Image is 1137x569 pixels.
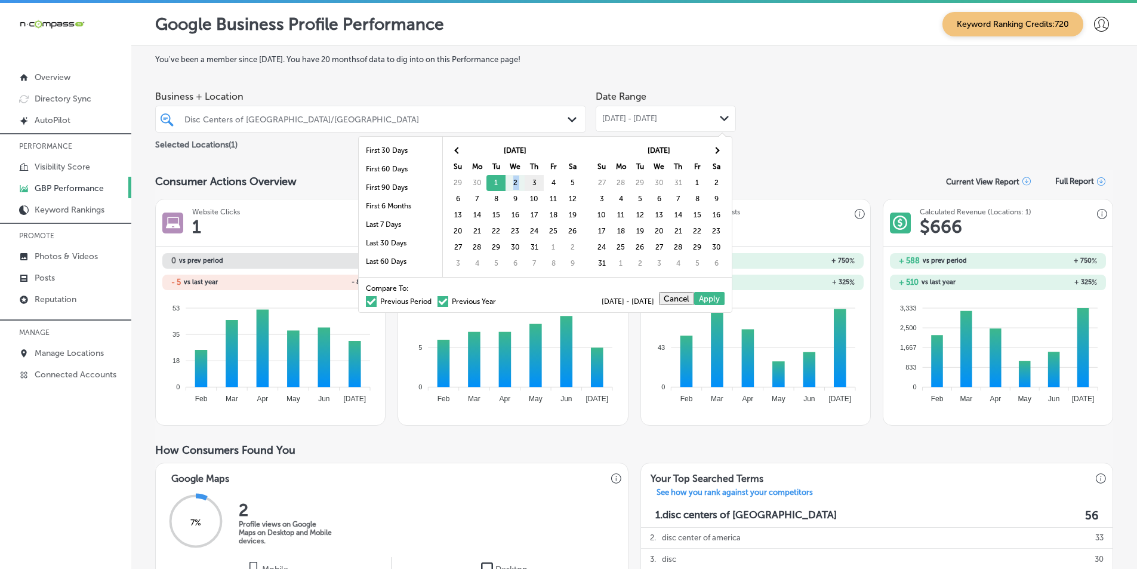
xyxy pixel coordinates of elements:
td: 28 [467,239,486,256]
td: 16 [506,207,525,223]
td: 27 [448,239,467,256]
td: 27 [592,175,611,191]
span: % [849,257,855,265]
tspan: Apr [257,395,269,403]
h2: 0 [270,257,369,265]
th: Fr [544,159,563,175]
td: 26 [563,223,582,239]
tspan: Feb [195,395,208,403]
td: 15 [688,207,707,223]
td: 1 [544,239,563,256]
tspan: May [1018,395,1031,403]
tspan: Apr [990,395,1001,403]
h1: $ 666 [920,216,962,238]
span: Business + Location [155,91,586,102]
td: 1 [688,175,707,191]
td: 25 [544,223,563,239]
tspan: Mar [960,395,973,403]
td: 2 [630,256,649,272]
tspan: Feb [931,395,944,403]
p: 1. disc centers of [GEOGRAPHIC_DATA] [655,509,837,522]
h2: + 750 [756,257,855,265]
li: First 60 Days [359,160,442,179]
tspan: 43 [658,344,665,351]
td: 2 [506,175,525,191]
td: 31 [592,256,611,272]
tspan: May [772,395,785,403]
td: 4 [544,175,563,191]
td: 17 [592,223,611,239]
th: Th [668,159,688,175]
tspan: 1,667 [900,344,917,351]
span: [DATE] - [DATE] [602,114,657,124]
span: Full Report [1055,177,1094,186]
h3: Website Clicks [192,208,240,216]
td: 20 [649,223,668,239]
label: Previous Year [437,298,496,305]
td: 24 [592,239,611,256]
td: 18 [611,223,630,239]
p: Manage Locations [35,348,104,358]
p: 33 [1095,527,1104,548]
td: 22 [688,223,707,239]
p: Selected Locations ( 1 ) [155,135,238,150]
p: Photos & Videos [35,251,98,262]
h2: + 750 [998,257,1097,265]
li: First 6 Months [359,197,442,216]
td: 1 [611,256,630,272]
tspan: Mar [469,395,481,403]
td: 19 [630,223,649,239]
p: disc center of america [662,527,741,548]
span: vs last year [922,279,956,285]
tspan: 0 [913,383,916,390]
li: Last 7 Days [359,216,442,234]
th: Su [592,159,611,175]
li: Last 60 Days [359,253,442,271]
td: 18 [544,207,563,223]
p: Current View Report [946,177,1019,186]
h2: 2 [239,500,334,520]
td: 19 [563,207,582,223]
td: 6 [707,256,726,272]
li: First 90 Days [359,179,442,197]
td: 21 [467,223,486,239]
tspan: [DATE] [586,395,609,403]
td: 7 [467,191,486,207]
td: 29 [688,239,707,256]
tspan: May [286,395,300,403]
p: Keyword Rankings [35,205,104,215]
td: 6 [448,191,467,207]
td: 9 [506,191,525,207]
span: Keyword Ranking Credits: 720 [942,12,1083,36]
tspan: 5 [419,344,423,351]
tspan: 35 [172,331,180,338]
td: 31 [668,175,688,191]
td: 26 [630,239,649,256]
td: 30 [467,175,486,191]
td: 9 [707,191,726,207]
span: [DATE] - [DATE] [602,298,659,305]
td: 31 [525,239,544,256]
span: % [849,278,855,287]
td: 9 [563,256,582,272]
th: Tu [630,159,649,175]
td: 1 [486,175,506,191]
td: 28 [611,175,630,191]
span: % [1092,278,1097,287]
tspan: Jun [561,395,572,403]
th: Su [448,159,467,175]
td: 30 [506,239,525,256]
th: Th [525,159,544,175]
td: 29 [486,239,506,256]
label: 56 [1085,509,1098,522]
tspan: 2,500 [900,324,917,331]
td: 13 [448,207,467,223]
th: [DATE] [611,143,707,159]
p: Directory Sync [35,94,91,104]
td: 8 [688,191,707,207]
td: 27 [649,239,668,256]
td: 3 [525,175,544,191]
li: Last 30 Days [359,234,442,253]
span: Consumer Actions Overview [155,175,297,188]
p: Connected Accounts [35,370,116,380]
